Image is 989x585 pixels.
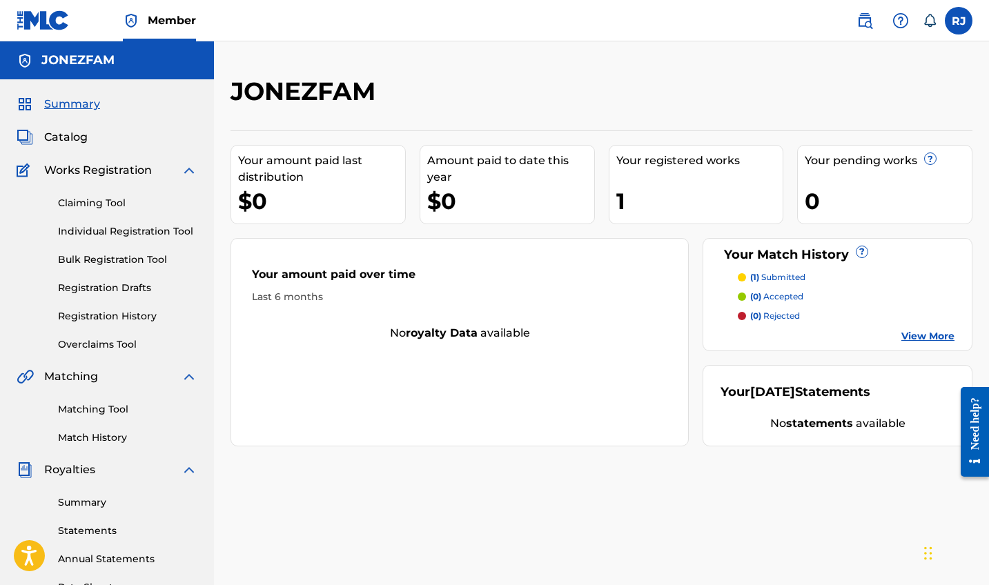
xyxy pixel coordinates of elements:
strong: statements [786,417,853,430]
a: Statements [58,524,197,538]
div: Last 6 months [252,290,667,304]
span: [DATE] [750,384,795,399]
span: (0) [750,310,761,321]
a: SummarySummary [17,96,100,112]
div: Amount paid to date this year [427,152,594,186]
img: expand [181,368,197,385]
span: Member [148,12,196,28]
img: Royalties [17,462,33,478]
div: Drag [924,533,932,574]
img: expand [181,162,197,179]
span: Catalog [44,129,88,146]
a: Annual Statements [58,552,197,566]
div: Notifications [923,14,937,28]
div: Your pending works [805,152,972,169]
div: Your Match History [721,246,954,264]
a: Individual Registration Tool [58,224,197,239]
img: Accounts [17,52,33,69]
a: (0) accepted [738,290,954,303]
a: (0) rejected [738,310,954,322]
div: User Menu [945,7,972,34]
p: rejected [750,310,800,322]
img: search [856,12,873,29]
div: 1 [616,186,783,217]
div: Your amount paid last distribution [238,152,405,186]
div: 0 [805,186,972,217]
img: MLC Logo [17,10,70,30]
a: Claiming Tool [58,196,197,210]
span: Matching [44,368,98,385]
div: Your amount paid over time [252,266,667,290]
a: Bulk Registration Tool [58,252,197,267]
a: Registration Drafts [58,281,197,295]
img: Summary [17,96,33,112]
div: $0 [427,186,594,217]
div: No available [231,325,688,341]
a: Registration History [58,309,197,324]
span: (0) [750,291,761,301]
div: Your Statements [721,383,870,401]
a: (1) submitted [738,271,954,284]
p: submitted [750,271,805,284]
iframe: Resource Center [950,373,989,491]
a: Summary [58,495,197,510]
div: $0 [238,186,405,217]
span: Works Registration [44,162,152,179]
span: ? [856,246,868,257]
h2: JONEZFAM [231,76,382,107]
a: Matching Tool [58,402,197,417]
a: CatalogCatalog [17,129,88,146]
iframe: Chat Widget [920,519,989,585]
span: Summary [44,96,100,112]
img: expand [181,462,197,478]
strong: royalty data [406,326,478,339]
div: Help [887,7,914,34]
img: Matching [17,368,34,385]
a: Overclaims Tool [58,337,197,352]
p: accepted [750,290,803,303]
h5: JONEZFAM [41,52,115,68]
div: Your registered works [616,152,783,169]
a: Public Search [851,7,879,34]
span: (1) [750,272,759,282]
span: Royalties [44,462,95,478]
a: View More [901,329,954,344]
img: Catalog [17,129,33,146]
img: Top Rightsholder [123,12,139,29]
img: Works Registration [17,162,35,179]
a: Match History [58,430,197,445]
span: ? [925,153,936,164]
img: help [892,12,909,29]
div: No available [721,415,954,432]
